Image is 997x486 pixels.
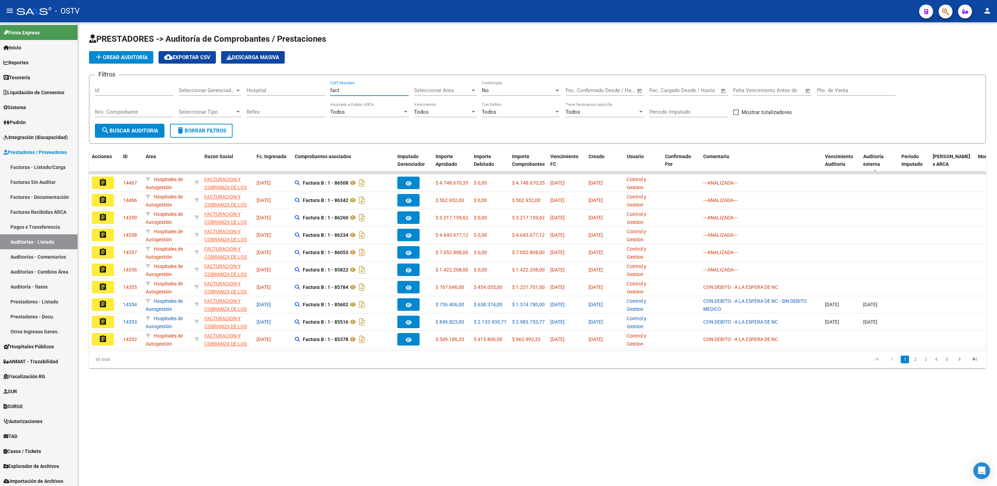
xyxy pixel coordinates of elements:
[3,358,58,365] span: ANMAT - Trazabilidad
[589,319,603,325] span: [DATE]
[703,267,738,273] span: ---ANALIZADA---
[548,149,586,180] datatable-header-cell: Vencimiento FC
[433,149,471,180] datatable-header-cell: Importe Aprobado
[3,462,59,470] span: Explorador de Archivos
[357,299,366,310] i: Descargar documento
[123,302,137,307] span: 14354
[474,267,487,273] span: $ 0,00
[703,180,738,186] span: ---ANALIZADA---
[204,154,233,159] span: Razon Social
[911,356,919,363] a: 2
[227,54,279,60] span: Descarga Masiva
[624,149,662,180] datatable-header-cell: Usuario
[627,333,650,370] span: Control y Gestion Hospitales Públicos (OSTV)
[204,280,251,294] div: - 30715497456
[474,284,502,290] span: $ 454.055,00
[3,343,54,350] span: Hospitales Públicos
[550,267,565,273] span: [DATE]
[3,148,67,156] span: Prestadores / Proveedores
[3,44,21,51] span: Inicio
[143,149,192,180] datatable-header-cell: Area
[863,319,877,325] span: [DATE]
[204,246,247,275] span: FACTURACION Y COBRANZA DE LOS EFECTORES PUBLICOS S.E.
[303,215,348,220] strong: Factura B : 1 - 86260
[164,54,210,60] span: Exportar CSV
[512,154,545,167] span: Importe Comprobantes
[931,354,941,365] li: page 4
[471,149,509,180] datatable-header-cell: Importe Debitado
[512,232,545,238] span: $ 4.643.677,12
[3,418,42,425] span: Autorizaciones
[357,177,366,188] i: Descargar documento
[95,53,103,61] mat-icon: add
[99,317,107,326] mat-icon: assignment
[89,149,120,180] datatable-header-cell: Acciones
[512,319,545,325] span: $ 2.983.753,77
[257,180,271,186] span: [DATE]
[123,250,137,255] span: 14357
[512,215,545,220] span: $ 3.217.159,62
[101,128,158,134] span: Buscar Auditoria
[120,149,143,180] datatable-header-cell: ID
[357,264,366,275] i: Descargar documento
[357,229,366,241] i: Descargar documento
[204,211,247,241] span: FACTURACION Y COBRANZA DE LOS EFECTORES PUBLICOS S.E.
[589,197,603,203] span: [DATE]
[627,177,650,214] span: Control y Gestion Hospitales Públicos (OSTV)
[863,302,877,307] span: [DATE]
[512,337,541,342] span: $ 962.992,33
[933,154,970,167] span: [PERSON_NAME] x ARCA
[123,180,137,186] span: 14467
[703,250,738,255] span: ---ANALIZADA---
[204,315,251,329] div: - 30715497456
[627,298,650,335] span: Control y Gestion Hospitales Públicos (OSTV)
[303,302,348,307] strong: Factura B : 1 - 85602
[586,149,624,180] datatable-header-cell: Creado
[204,194,247,223] span: FACTURACION Y COBRANZA DE LOS EFECTORES PUBLICOS S.E.
[92,154,112,159] span: Acciones
[436,319,464,325] span: $ 849.823,00
[550,154,578,167] span: Vencimiento FC
[123,215,137,220] span: 14359
[146,246,183,260] span: Hospitales de Autogestión
[357,316,366,327] i: Descargar documento
[99,335,107,343] mat-icon: assignment
[3,59,29,66] span: Reportes
[665,154,691,167] span: Confirmado Por
[589,180,603,186] span: [DATE]
[436,232,468,238] span: $ 4.643.677,12
[414,109,429,115] span: Todos
[482,109,496,115] span: Todos
[627,246,650,283] span: Control y Gestion Hospitales Públicos (OSTV)
[436,154,457,167] span: Importe Aprobado
[99,230,107,239] mat-icon: assignment
[720,87,728,95] button: Open calendar
[942,356,951,363] a: 5
[303,232,348,238] strong: Factura B : 1 - 86234
[257,337,271,342] span: [DATE]
[932,356,940,363] a: 4
[436,180,468,186] span: $ 4.748.670,35
[885,356,899,363] a: go to previous page
[123,154,128,159] span: ID
[627,316,650,353] span: Control y Gestion Hospitales Públicos (OSTV)
[146,333,183,347] span: Hospitales de Autogestión
[146,154,156,159] span: Area
[99,265,107,274] mat-icon: assignment
[204,245,251,260] div: - 30715497456
[95,70,119,79] h3: Filtros
[870,356,883,363] a: go to first page
[474,337,502,342] span: $ 413.806,00
[825,302,839,307] span: [DATE]
[589,337,603,342] span: [DATE]
[176,126,185,135] mat-icon: delete
[123,267,137,273] span: 14356
[512,180,545,186] span: $ 4.748.670,35
[589,267,603,273] span: [DATE]
[474,154,494,167] span: Importe Debitado
[55,3,80,19] span: - OSTV
[179,109,235,115] span: Seleccionar Tipo
[436,284,464,290] span: $ 767.646,00
[204,281,247,310] span: FACTURACION Y COBRANZA DE LOS EFECTORES PUBLICOS S.E.
[303,337,348,342] strong: Factura B : 1 - 85378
